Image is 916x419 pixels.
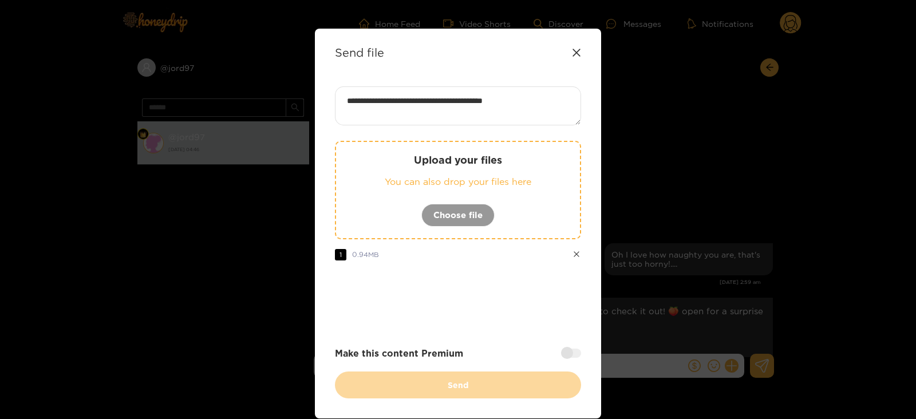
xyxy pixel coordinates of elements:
[359,153,557,167] p: Upload your files
[335,371,581,398] button: Send
[335,347,463,360] strong: Make this content Premium
[421,204,495,227] button: Choose file
[335,249,346,260] span: 1
[359,175,557,188] p: You can also drop your files here
[335,46,384,59] strong: Send file
[352,251,379,258] span: 0.94 MB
